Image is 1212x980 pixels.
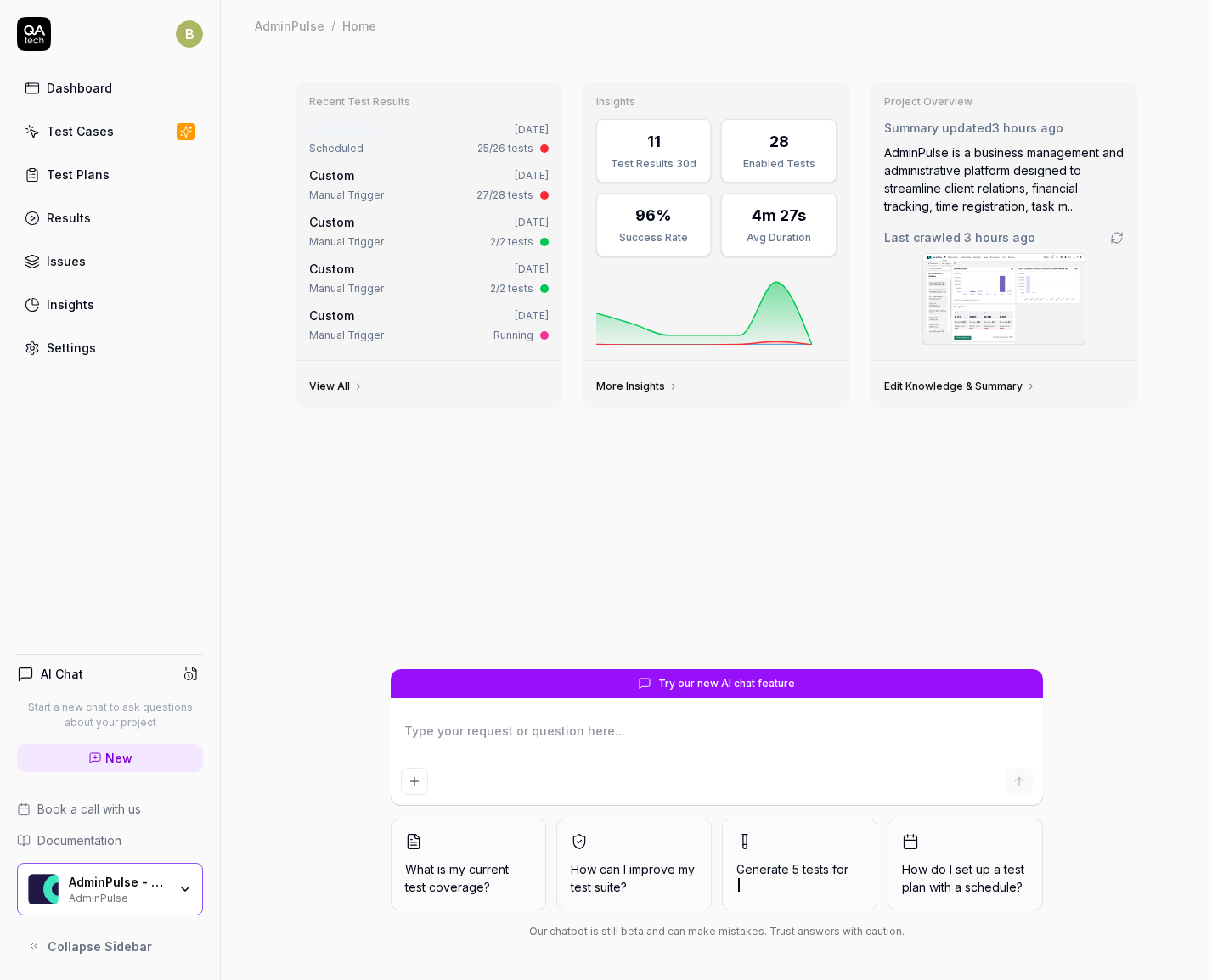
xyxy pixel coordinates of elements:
time: [DATE] [515,169,549,182]
a: More Insights [596,380,679,393]
img: Screenshot [923,254,1085,344]
span: Documentation [37,831,121,849]
div: 2/2 tests [490,281,533,296]
a: Dashboard [17,71,203,104]
span: Try our new AI chat feature [658,676,795,691]
div: / [331,17,335,34]
img: AdminPulse - 0475.384.429 Logo [28,874,59,904]
div: Dashboard [47,79,112,97]
div: Test Plans [47,166,110,183]
a: Go to crawling settings [1110,231,1124,245]
div: 27/28 tests [476,188,533,203]
a: Custom[DATE]Manual TriggerRunning [306,303,553,346]
button: Generate 5 tests for [722,819,877,910]
time: 3 hours ago [992,121,1063,135]
div: Manual Trigger [309,328,384,343]
a: Custom[DATE]Manual Trigger2/2 tests [306,256,553,300]
div: AdminPulse [69,890,167,904]
a: Edit Knowledge & Summary [884,380,1036,393]
time: [DATE] [515,262,549,275]
div: Success Rate [607,230,700,245]
h3: Insights [596,95,837,109]
div: 25/26 tests [477,141,533,156]
div: Manual Trigger [309,188,384,203]
button: How do I set up a test plan with a schedule? [888,819,1043,910]
div: Scheduled [309,141,364,156]
h4: AI Chat [41,665,83,683]
a: Test Plans [17,158,203,191]
span: What is my current test coverage? [405,860,532,896]
a: Issues [17,245,203,278]
span: Collapse Sidebar [48,938,152,955]
time: 3 hours ago [964,230,1035,245]
span: Book a call with us [37,800,141,818]
a: Test Cases [17,115,203,148]
a: Custom[DATE]Manual Trigger27/28 tests [306,163,553,206]
div: Manual Trigger [309,281,384,296]
div: 11 [647,130,661,153]
div: 2/2 tests [490,234,533,250]
div: Home [342,17,376,34]
span: Last crawled [884,228,1035,246]
span: Custom [309,262,354,276]
h3: Project Overview [884,95,1125,109]
button: B [176,17,203,51]
div: AdminPulse is a business management and administrative platform designed to streamline client rel... [884,144,1125,215]
a: Insights [17,288,203,321]
div: Test Results 30d [607,156,700,172]
span: New [105,749,132,767]
div: AdminPulse [255,17,324,34]
span: Generate 5 tests for [736,860,863,896]
div: Insights [47,296,94,313]
span: How can I improve my test suite? [571,860,697,896]
span: Custom [309,308,354,323]
div: 28 [769,130,789,153]
div: Avg Duration [732,230,825,245]
div: Enabled Tests [732,156,825,172]
div: Manual Trigger [309,234,384,250]
time: [DATE] [515,309,549,322]
a: Custom[DATE]Manual Trigger2/2 tests [306,210,553,253]
a: Results [17,201,203,234]
a: Documentation [17,831,203,849]
div: Settings [47,339,96,357]
button: Collapse Sidebar [17,929,203,963]
span: B [176,20,203,48]
a: Book a call with us [17,800,203,818]
a: New [17,744,203,772]
span: Custom [309,215,354,229]
button: How can I improve my test suite? [556,819,712,910]
button: What is my current test coverage? [391,819,546,910]
time: [DATE] [515,123,549,136]
p: Start a new chat to ask questions about your project [17,700,203,730]
span: How do I set up a test plan with a schedule? [902,860,1029,896]
div: Issues [47,252,86,270]
div: Running [493,328,533,343]
a: View All [309,380,364,393]
span: Custom [309,168,354,183]
a: Settings [17,331,203,364]
div: Our chatbot is still beta and can make mistakes. Trust answers with caution. [391,924,1043,939]
a: [DATE]Scheduled25/26 tests [306,119,553,160]
div: 96% [635,204,672,227]
div: AdminPulse - 0475.384.429 [69,875,167,890]
button: AdminPulse - 0475.384.429 LogoAdminPulse - 0475.384.429AdminPulse [17,863,203,915]
button: Add attachment [401,768,428,795]
div: Test Cases [47,122,114,140]
h3: Recent Test Results [309,95,550,109]
time: [DATE] [515,216,549,228]
div: Results [47,209,91,227]
span: Summary updated [884,121,992,135]
div: 4m 27s [752,204,806,227]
